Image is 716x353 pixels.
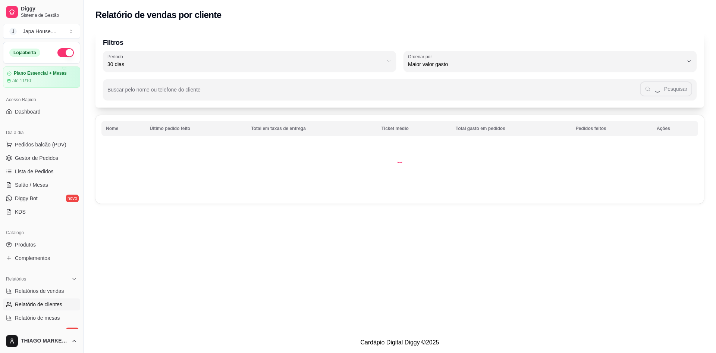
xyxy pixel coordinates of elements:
span: Complementos [15,254,50,262]
div: Japa House. ... [23,28,56,35]
button: THIAGO MARKETING [3,332,80,350]
a: Relatório de clientes [3,298,80,310]
p: Filtros [103,37,697,48]
a: KDS [3,206,80,218]
div: Catálogo [3,227,80,239]
footer: Cardápio Digital Diggy © 2025 [84,332,716,353]
article: até 11/10 [12,78,31,84]
span: THIAGO MARKETING [21,338,68,344]
a: Relatórios de vendas [3,285,80,297]
span: Produtos [15,241,36,248]
button: Pedidos balcão (PDV) [3,139,80,151]
div: Loja aberta [9,49,40,57]
span: Lista de Pedidos [15,168,54,175]
span: KDS [15,208,26,216]
span: 30 dias [107,61,383,68]
span: Relatórios de vendas [15,287,64,295]
a: Lista de Pedidos [3,165,80,177]
div: Loading [396,156,403,163]
span: Gestor de Pedidos [15,154,58,162]
a: DiggySistema de Gestão [3,3,80,21]
a: Dashboard [3,106,80,118]
article: Plano Essencial + Mesas [14,71,67,76]
a: Diggy Botnovo [3,192,80,204]
input: Buscar pelo nome ou telefone do cliente [107,89,640,96]
label: Ordenar por [408,53,434,60]
span: Relatórios [6,276,26,282]
label: Período [107,53,125,60]
span: J [9,28,17,35]
a: Relatório de fidelidadenovo [3,325,80,337]
span: Relatório de clientes [15,301,62,308]
span: Maior valor gasto [408,61,683,68]
div: Acesso Rápido [3,94,80,106]
a: Plano Essencial + Mesasaté 11/10 [3,66,80,88]
a: Salão / Mesas [3,179,80,191]
a: Gestor de Pedidos [3,152,80,164]
span: Diggy [21,6,77,12]
div: Dia a dia [3,127,80,139]
span: Relatório de mesas [15,314,60,322]
button: Ordenar porMaior valor gasto [403,51,697,72]
a: Relatório de mesas [3,312,80,324]
a: Produtos [3,239,80,251]
span: Sistema de Gestão [21,12,77,18]
h2: Relatório de vendas por cliente [95,9,222,21]
span: Relatório de fidelidade [15,328,67,335]
button: Período30 dias [103,51,396,72]
span: Salão / Mesas [15,181,48,189]
a: Complementos [3,252,80,264]
button: Select a team [3,24,80,39]
span: Diggy Bot [15,195,38,202]
span: Dashboard [15,108,41,115]
span: Pedidos balcão (PDV) [15,141,66,148]
button: Alterar Status [57,48,74,57]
